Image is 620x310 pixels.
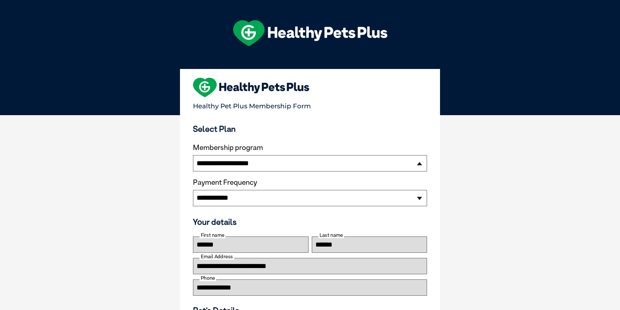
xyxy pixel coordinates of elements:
h3: Your details [193,217,427,227]
label: Email Address [200,254,234,260]
h3: Select Plan [193,124,427,134]
label: Membership program [193,143,427,152]
img: hpp-logo-landscape-green-white.png [233,20,387,46]
label: First name [200,232,226,238]
label: Payment Frequency [193,178,257,187]
label: Last name [318,232,344,238]
p: Healthy Pet Plus Membership Form [193,99,427,110]
img: heart-shape-hpp-logo-large.png [193,78,309,97]
label: Phone [200,275,216,281]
